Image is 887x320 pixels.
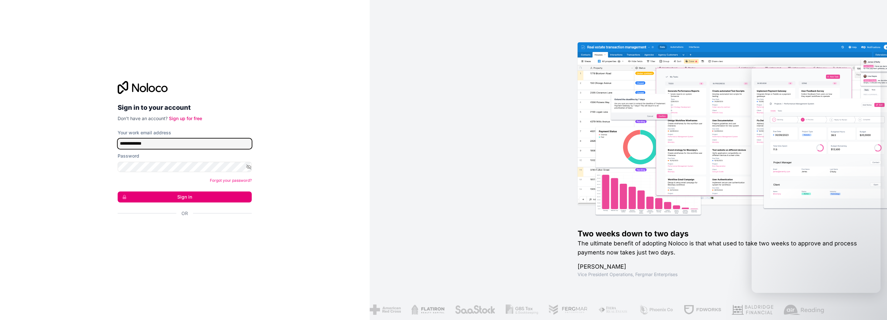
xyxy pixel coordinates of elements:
h1: Two weeks down to two days [578,229,866,239]
span: Or [181,210,188,217]
input: Password [118,162,252,172]
img: /assets/fergmar-CudnrXN5.png [548,305,587,315]
input: Email address [118,139,252,149]
h1: [PERSON_NAME] [578,262,866,271]
label: Password [118,153,139,159]
h2: The ultimate benefit of adopting Noloco is that what used to take two weeks to approve and proces... [578,239,866,257]
a: Forgot your password? [210,178,252,183]
a: Sign up for free [169,116,202,121]
h2: Sign in to your account [118,102,252,113]
img: /assets/baldridge-DxmPIwAm.png [731,305,773,315]
iframe: Przycisk Zaloguj się przez Google [114,224,250,238]
img: /assets/airreading-FwAmRzSr.png [783,305,824,315]
label: Your work email address [118,129,171,136]
img: /assets/flatiron-C8eUkumj.png [410,305,443,315]
img: /assets/saastock-C6Zbiodz.png [454,305,494,315]
img: /assets/phoenix-BREaitsQ.png [638,305,672,315]
img: /assets/american-red-cross-BAupjrZR.png [368,305,400,315]
img: /assets/fdworks-Bi04fVtw.png [683,305,720,315]
button: Sign in [118,191,252,202]
iframe: Intercom live chat [752,66,881,293]
img: /assets/fiera-fwj2N5v4.png [597,305,628,315]
iframe: Intercom live chat [865,298,881,314]
h1: Vice President Operations , Fergmar Enterprises [578,271,866,278]
span: Don't have an account? [118,116,168,121]
img: /assets/gbstax-C-GtDUiK.png [504,305,537,315]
